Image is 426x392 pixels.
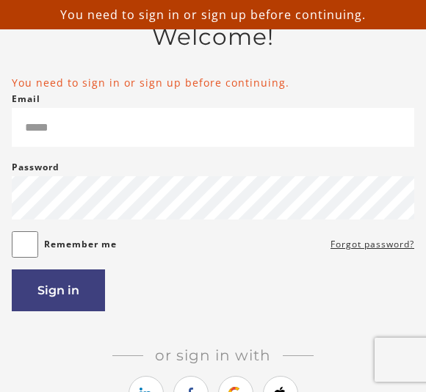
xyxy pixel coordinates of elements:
label: Password [12,159,59,176]
li: You need to sign in or sign up before continuing. [12,75,414,90]
label: Remember me [44,236,117,253]
label: Email [12,90,40,108]
a: Forgot password? [331,236,414,253]
h2: Welcome! [12,23,414,51]
p: You need to sign in or sign up before continuing. [6,6,420,23]
button: Sign in [12,269,105,311]
span: Or sign in with [143,346,283,364]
